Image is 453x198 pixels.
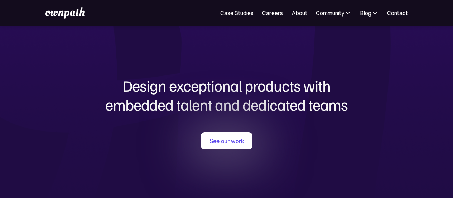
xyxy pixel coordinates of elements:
a: Careers [262,9,283,17]
a: About [291,9,307,17]
h1: Design exceptional products with embedded talent and dedicated teams [55,76,399,114]
a: Contact [387,9,408,17]
a: Case Studies [220,9,254,17]
div: Blog [360,9,379,17]
div: Community [316,9,351,17]
div: Blog [360,9,371,17]
a: See our work [201,132,252,149]
div: Community [316,9,344,17]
